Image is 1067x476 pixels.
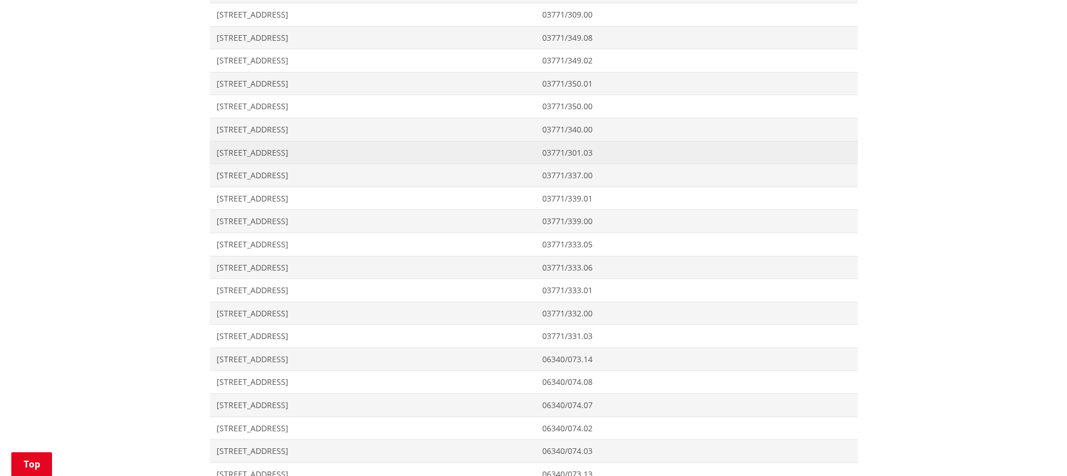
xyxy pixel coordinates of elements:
[210,164,858,187] a: [STREET_ADDRESS] 03771/337.00
[217,9,529,20] span: [STREET_ADDRESS]
[542,423,850,434] span: 06340/074.02
[1015,428,1056,469] iframe: Messenger Launcher
[542,285,850,296] span: 03771/333.01
[542,239,850,250] span: 03771/333.05
[542,262,850,273] span: 03771/333.06
[210,256,858,279] a: [STREET_ADDRESS] 03771/333.06
[542,32,850,44] span: 03771/349.08
[210,26,858,49] a: [STREET_ADDRESS] 03771/349.08
[217,78,529,89] span: [STREET_ADDRESS]
[210,394,858,417] a: [STREET_ADDRESS] 06340/074.07
[217,376,529,388] span: [STREET_ADDRESS]
[542,124,850,135] span: 03771/340.00
[217,262,529,273] span: [STREET_ADDRESS]
[542,9,850,20] span: 03771/309.00
[210,141,858,164] a: [STREET_ADDRESS] 03771/301.03
[11,452,52,476] a: Top
[210,371,858,394] a: [STREET_ADDRESS] 06340/074.08
[210,348,858,371] a: [STREET_ADDRESS] 06340/073.14
[210,118,858,141] a: [STREET_ADDRESS] 03771/340.00
[542,55,850,66] span: 03771/349.02
[542,376,850,388] span: 06340/074.08
[217,216,529,227] span: [STREET_ADDRESS]
[217,285,529,296] span: [STREET_ADDRESS]
[217,423,529,434] span: [STREET_ADDRESS]
[210,72,858,95] a: [STREET_ADDRESS] 03771/350.01
[210,325,858,348] a: [STREET_ADDRESS] 03771/331.03
[210,95,858,118] a: [STREET_ADDRESS] 03771/350.00
[217,170,529,181] span: [STREET_ADDRESS]
[217,101,529,112] span: [STREET_ADDRESS]
[542,445,850,457] span: 06340/074.03
[210,49,858,72] a: [STREET_ADDRESS] 03771/349.02
[217,331,529,342] span: [STREET_ADDRESS]
[217,239,529,250] span: [STREET_ADDRESS]
[542,78,850,89] span: 03771/350.01
[542,354,850,365] span: 06340/073.14
[217,55,529,66] span: [STREET_ADDRESS]
[217,32,529,44] span: [STREET_ADDRESS]
[210,302,858,325] a: [STREET_ADDRESS] 03771/332.00
[210,3,858,26] a: [STREET_ADDRESS] 03771/309.00
[542,101,850,112] span: 03771/350.00
[210,417,858,440] a: [STREET_ADDRESS] 06340/074.02
[210,210,858,233] a: [STREET_ADDRESS] 03771/339.00
[217,400,529,411] span: [STREET_ADDRESS]
[210,187,858,210] a: [STREET_ADDRESS] 03771/339.01
[542,400,850,411] span: 06340/074.07
[542,147,850,158] span: 03771/301.03
[217,354,529,365] span: [STREET_ADDRESS]
[542,170,850,181] span: 03771/337.00
[542,216,850,227] span: 03771/339.00
[542,308,850,319] span: 03771/332.00
[210,233,858,256] a: [STREET_ADDRESS] 03771/333.05
[217,308,529,319] span: [STREET_ADDRESS]
[210,279,858,302] a: [STREET_ADDRESS] 03771/333.01
[210,440,858,463] a: [STREET_ADDRESS] 06340/074.03
[217,445,529,457] span: [STREET_ADDRESS]
[217,124,529,135] span: [STREET_ADDRESS]
[217,193,529,204] span: [STREET_ADDRESS]
[542,193,850,204] span: 03771/339.01
[217,147,529,158] span: [STREET_ADDRESS]
[542,331,850,342] span: 03771/331.03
